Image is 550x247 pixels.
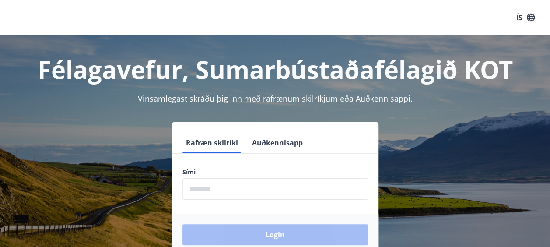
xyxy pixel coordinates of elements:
[11,53,539,86] h1: Félagavefur, Sumarbústaðafélagið KOT
[249,132,306,153] button: Auðkennisapp
[182,132,242,153] button: Rafræn skilríki
[511,10,539,25] button: ÍS
[182,168,368,176] label: Sími
[138,93,413,104] span: Vinsamlegast skráðu þig inn með rafrænum skilríkjum eða Auðkennisappi.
